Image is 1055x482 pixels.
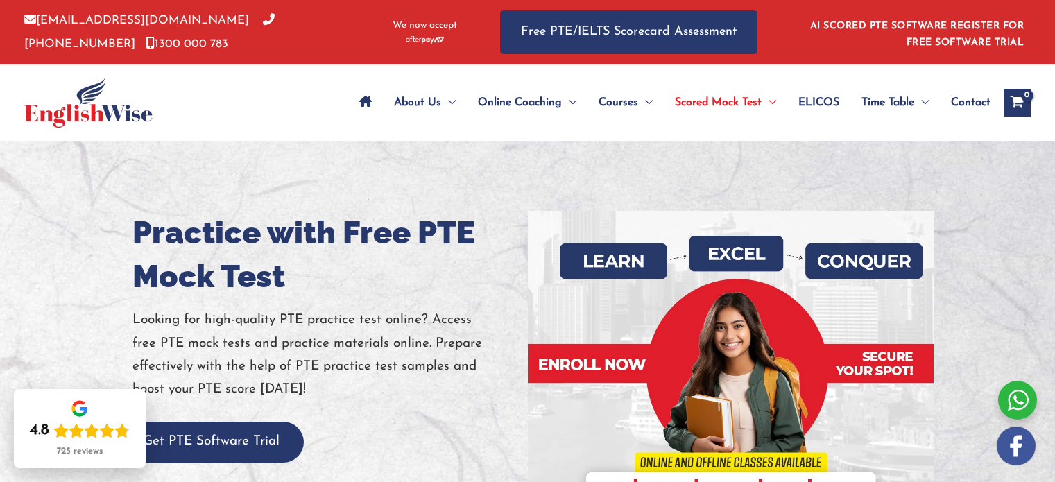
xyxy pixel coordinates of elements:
[810,21,1024,48] a: AI SCORED PTE SOFTWARE REGISTER FOR FREE SOFTWARE TRIAL
[587,78,664,127] a: CoursesMenu Toggle
[132,309,517,401] p: Looking for high-quality PTE practice test online? Access free PTE mock tests and practice materi...
[562,78,576,127] span: Menu Toggle
[30,421,130,440] div: Rating: 4.8 out of 5
[348,78,990,127] nav: Site Navigation: Main Menu
[762,78,776,127] span: Menu Toggle
[500,10,757,54] a: Free PTE/IELTS Scorecard Assessment
[119,422,304,463] button: Get PTE Software Trial
[850,78,940,127] a: Time TableMenu Toggle
[638,78,653,127] span: Menu Toggle
[394,78,441,127] span: About Us
[861,78,914,127] span: Time Table
[383,78,467,127] a: About UsMenu Toggle
[675,78,762,127] span: Scored Mock Test
[802,10,1031,55] aside: Header Widget 1
[132,211,517,298] h1: Practice with Free PTE Mock Test
[787,78,850,127] a: ELICOS
[24,15,275,49] a: [PHONE_NUMBER]
[798,78,839,127] span: ELICOS
[393,19,457,33] span: We now accept
[406,36,444,44] img: Afterpay-Logo
[940,78,990,127] a: Contact
[1004,89,1031,117] a: View Shopping Cart, empty
[24,78,153,128] img: cropped-ew-logo
[467,78,587,127] a: Online CoachingMenu Toggle
[57,446,103,457] div: 725 reviews
[30,421,49,440] div: 4.8
[478,78,562,127] span: Online Coaching
[951,78,990,127] span: Contact
[664,78,787,127] a: Scored Mock TestMenu Toggle
[599,78,638,127] span: Courses
[441,78,456,127] span: Menu Toggle
[24,15,249,26] a: [EMAIL_ADDRESS][DOMAIN_NAME]
[914,78,929,127] span: Menu Toggle
[997,427,1036,465] img: white-facebook.png
[146,38,228,50] a: 1300 000 783
[119,435,304,448] a: Get PTE Software Trial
